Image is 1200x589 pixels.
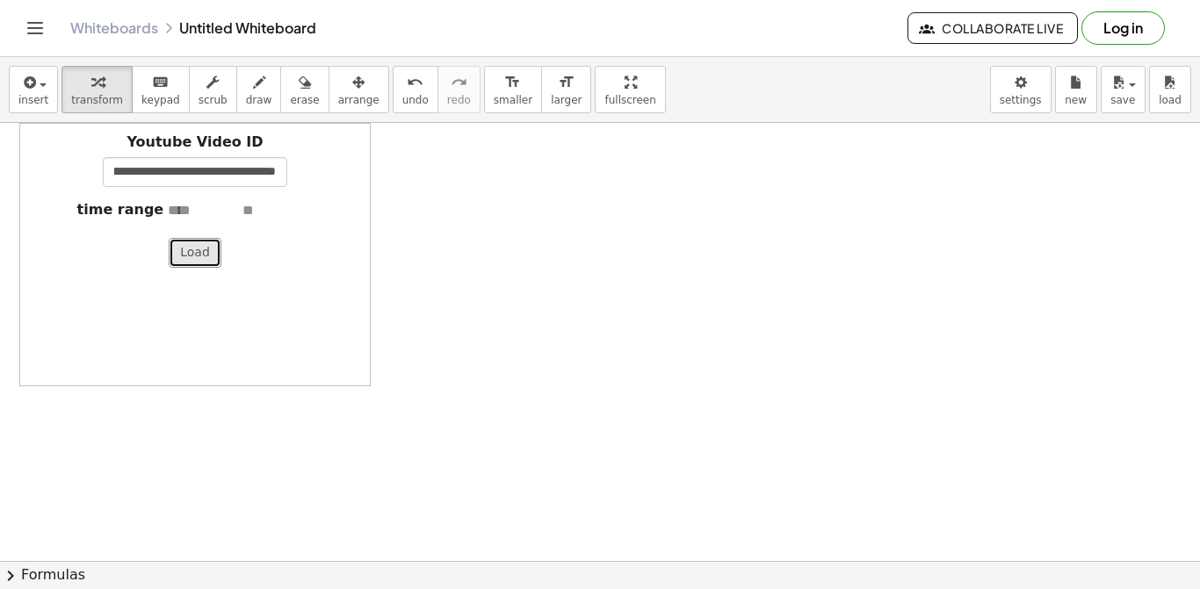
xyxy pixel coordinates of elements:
button: fullscreen [595,66,665,113]
a: Whiteboards [70,19,158,37]
span: fullscreen [604,94,655,106]
button: format_sizesmaller [484,66,542,113]
span: larger [551,94,582,106]
button: settings [990,66,1052,113]
label: time range [77,200,164,220]
button: Collaborate Live [907,12,1078,44]
button: save [1101,66,1146,113]
span: arrange [338,94,380,106]
button: load [1149,66,1191,113]
button: Load [169,238,221,268]
button: arrange [329,66,389,113]
span: keypad [141,94,180,106]
label: Youtube Video ID [127,133,263,153]
span: Collaborate Live [922,20,1063,36]
span: undo [402,94,429,106]
button: keyboardkeypad [132,66,190,113]
i: format_size [558,72,575,93]
span: transform [71,94,123,106]
span: new [1065,94,1087,106]
i: keyboard [152,72,169,93]
span: load [1159,94,1182,106]
button: Log in [1081,11,1165,45]
button: scrub [189,66,237,113]
span: settings [1000,94,1042,106]
button: Toggle navigation [21,14,49,42]
button: transform [61,66,133,113]
button: new [1055,66,1097,113]
i: format_size [504,72,521,93]
button: redoredo [437,66,481,113]
span: scrub [199,94,228,106]
span: insert [18,94,48,106]
button: insert [9,66,58,113]
i: undo [407,72,423,93]
button: draw [236,66,282,113]
span: erase [290,94,319,106]
span: smaller [494,94,532,106]
button: undoundo [393,66,438,113]
i: redo [451,72,467,93]
button: erase [280,66,329,113]
span: draw [246,94,272,106]
span: save [1110,94,1135,106]
span: redo [447,94,471,106]
button: format_sizelarger [541,66,591,113]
